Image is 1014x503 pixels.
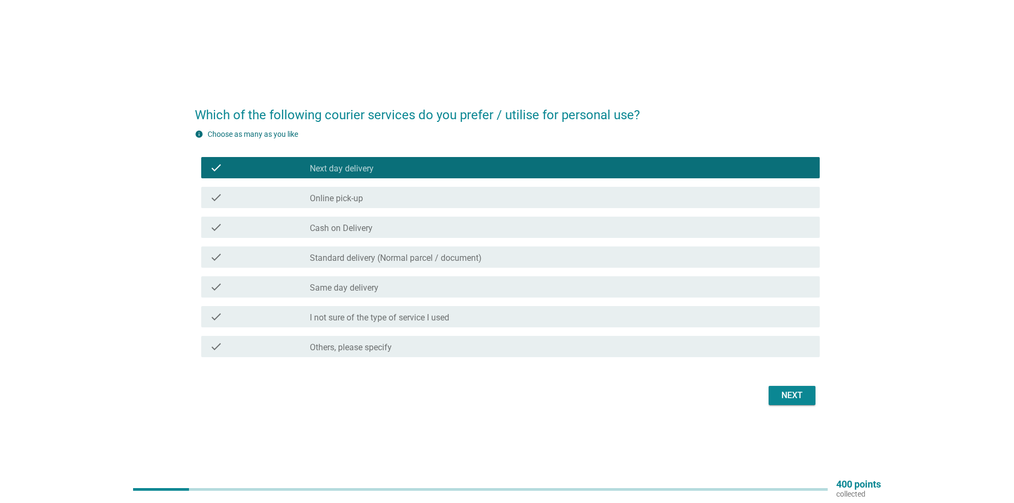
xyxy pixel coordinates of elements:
i: check [210,251,222,263]
label: Choose as many as you like [208,130,298,138]
label: I not sure of the type of service I used [310,312,449,323]
p: collected [836,489,881,499]
i: check [210,281,222,293]
i: info [195,130,203,138]
i: check [210,340,222,353]
label: Others, please specify [310,342,392,353]
label: Cash on Delivery [310,223,373,234]
i: check [210,191,222,204]
label: Standard delivery (Normal parcel / document) [310,253,482,263]
p: 400 points [836,480,881,489]
button: Next [769,386,815,405]
label: Same day delivery [310,283,378,293]
i: check [210,161,222,174]
i: check [210,221,222,234]
label: Next day delivery [310,163,374,174]
h2: Which of the following courier services do you prefer / utilise for personal use? [195,95,820,125]
label: Online pick-up [310,193,363,204]
i: check [210,310,222,323]
div: Next [777,389,807,402]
